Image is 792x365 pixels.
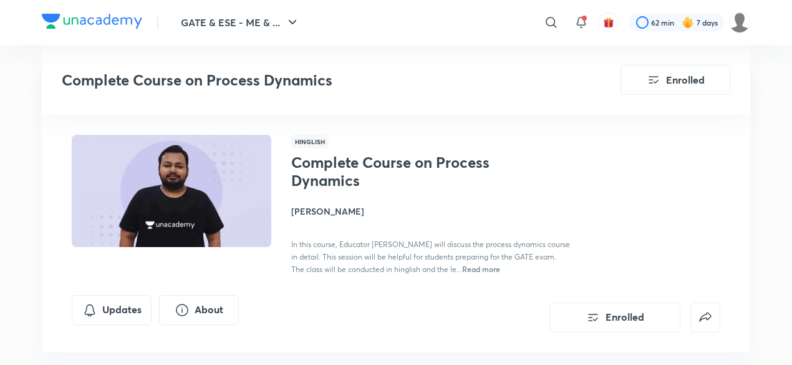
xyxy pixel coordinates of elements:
button: false [690,303,720,333]
a: Company Logo [42,14,142,32]
button: GATE & ESE - ME & ... [173,10,307,35]
img: Gungun [729,12,750,33]
button: Enrolled [621,65,730,95]
span: In this course, Educator [PERSON_NAME] will discuss the process dynamics course in detail. This s... [291,240,570,274]
img: streak [682,16,694,29]
h4: [PERSON_NAME] [291,205,571,218]
img: Company Logo [42,14,142,29]
span: Read more [462,264,500,274]
button: Updates [72,295,152,325]
span: Hinglish [291,135,329,148]
button: avatar [599,12,619,32]
h3: Complete Course on Process Dynamics [62,71,550,89]
img: Thumbnail [70,134,273,248]
button: Enrolled [549,303,680,333]
button: About [159,295,239,325]
img: avatar [603,17,614,28]
h1: Complete Course on Process Dynamics [291,153,495,190]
